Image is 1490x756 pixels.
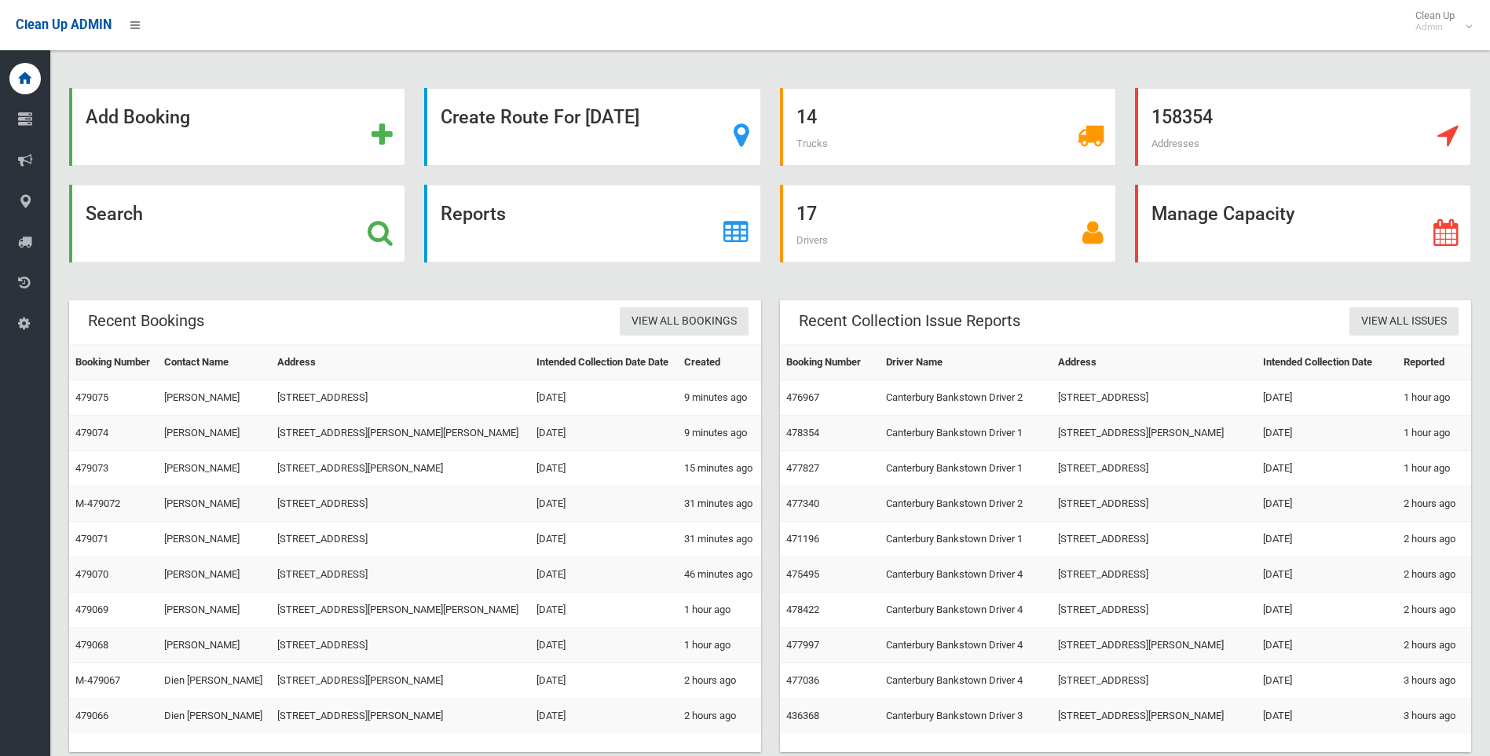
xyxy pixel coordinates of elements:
td: [DATE] [530,380,678,416]
a: View All Bookings [620,307,749,336]
a: 17 Drivers [780,185,1116,262]
td: [PERSON_NAME] [158,380,271,416]
td: [DATE] [1257,522,1397,557]
td: [DATE] [530,486,678,522]
td: Dien [PERSON_NAME] [158,699,271,734]
td: Canterbury Bankstown Driver 1 [880,522,1052,557]
span: Addresses [1151,138,1199,149]
td: [PERSON_NAME] [158,416,271,451]
td: [STREET_ADDRESS][PERSON_NAME] [271,663,530,699]
td: [STREET_ADDRESS] [1052,380,1257,416]
td: [DATE] [530,663,678,699]
td: [PERSON_NAME] [158,451,271,486]
td: [STREET_ADDRESS] [1052,486,1257,522]
a: 436368 [786,710,819,721]
th: Intended Collection Date [1257,345,1397,380]
td: [STREET_ADDRESS] [1052,663,1257,699]
td: [DATE] [1257,557,1397,593]
span: Clean Up ADMIN [16,17,112,32]
td: 3 hours ago [1397,699,1471,734]
td: 2 hours ago [1397,628,1471,663]
td: [STREET_ADDRESS][PERSON_NAME] [271,451,530,486]
td: 46 minutes ago [678,557,760,593]
td: [DATE] [530,451,678,486]
td: [PERSON_NAME] [158,522,271,557]
a: 479074 [75,427,108,439]
td: Canterbury Bankstown Driver 3 [880,699,1052,734]
a: Reports [424,185,760,262]
a: Search [69,185,405,262]
td: 2 hours ago [1397,522,1471,557]
td: [DATE] [1257,593,1397,628]
header: Recent Collection Issue Reports [780,306,1039,336]
a: 476967 [786,391,819,403]
td: 9 minutes ago [678,380,760,416]
td: 1 hour ago [678,593,760,628]
header: Recent Bookings [69,306,223,336]
td: [DATE] [530,593,678,628]
a: M-479072 [75,497,120,509]
small: Admin [1415,21,1455,33]
td: [DATE] [1257,416,1397,451]
strong: Search [86,203,143,225]
td: [DATE] [1257,486,1397,522]
th: Address [1052,345,1257,380]
th: Booking Number [780,345,880,380]
a: 477036 [786,674,819,686]
td: [STREET_ADDRESS] [271,486,530,522]
td: [DATE] [530,522,678,557]
th: Booking Number [69,345,158,380]
a: 479068 [75,639,108,651]
td: 15 minutes ago [678,451,760,486]
th: Reported [1397,345,1471,380]
td: 1 hour ago [1397,416,1471,451]
th: Created [678,345,760,380]
td: 2 hours ago [1397,593,1471,628]
strong: 14 [796,106,817,128]
a: 14 Trucks [780,88,1116,166]
td: [STREET_ADDRESS][PERSON_NAME] [1052,699,1257,734]
strong: Manage Capacity [1151,203,1294,225]
td: [DATE] [530,699,678,734]
td: Canterbury Bankstown Driver 4 [880,628,1052,663]
span: Clean Up [1408,9,1470,33]
td: [STREET_ADDRESS][PERSON_NAME] [271,699,530,734]
th: Contact Name [158,345,271,380]
td: [STREET_ADDRESS] [271,557,530,593]
td: [STREET_ADDRESS] [1052,593,1257,628]
a: 479069 [75,604,108,615]
td: [STREET_ADDRESS] [1052,522,1257,557]
a: Create Route For [DATE] [424,88,760,166]
a: 479070 [75,568,108,580]
td: 2 hours ago [678,663,760,699]
strong: 17 [796,203,817,225]
td: [STREET_ADDRESS][PERSON_NAME][PERSON_NAME] [271,593,530,628]
td: Dien [PERSON_NAME] [158,663,271,699]
a: Manage Capacity [1135,185,1471,262]
strong: Reports [441,203,506,225]
td: [STREET_ADDRESS][PERSON_NAME] [1052,628,1257,663]
td: 3 hours ago [1397,663,1471,699]
td: [DATE] [530,557,678,593]
td: [STREET_ADDRESS] [1052,451,1257,486]
a: 479073 [75,462,108,474]
a: 471196 [786,533,819,545]
a: 477340 [786,497,819,509]
td: [DATE] [1257,451,1397,486]
td: [DATE] [530,628,678,663]
td: [DATE] [1257,628,1397,663]
a: 477827 [786,462,819,474]
a: 479066 [75,710,108,721]
td: [PERSON_NAME] [158,486,271,522]
a: 158354 Addresses [1135,88,1471,166]
td: [STREET_ADDRESS] [271,380,530,416]
td: Canterbury Bankstown Driver 2 [880,486,1052,522]
td: [DATE] [1257,380,1397,416]
a: Add Booking [69,88,405,166]
td: 2 hours ago [1397,557,1471,593]
td: [DATE] [1257,699,1397,734]
td: 2 hours ago [678,699,760,734]
td: [STREET_ADDRESS] [271,522,530,557]
a: 477997 [786,639,819,651]
td: 9 minutes ago [678,416,760,451]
